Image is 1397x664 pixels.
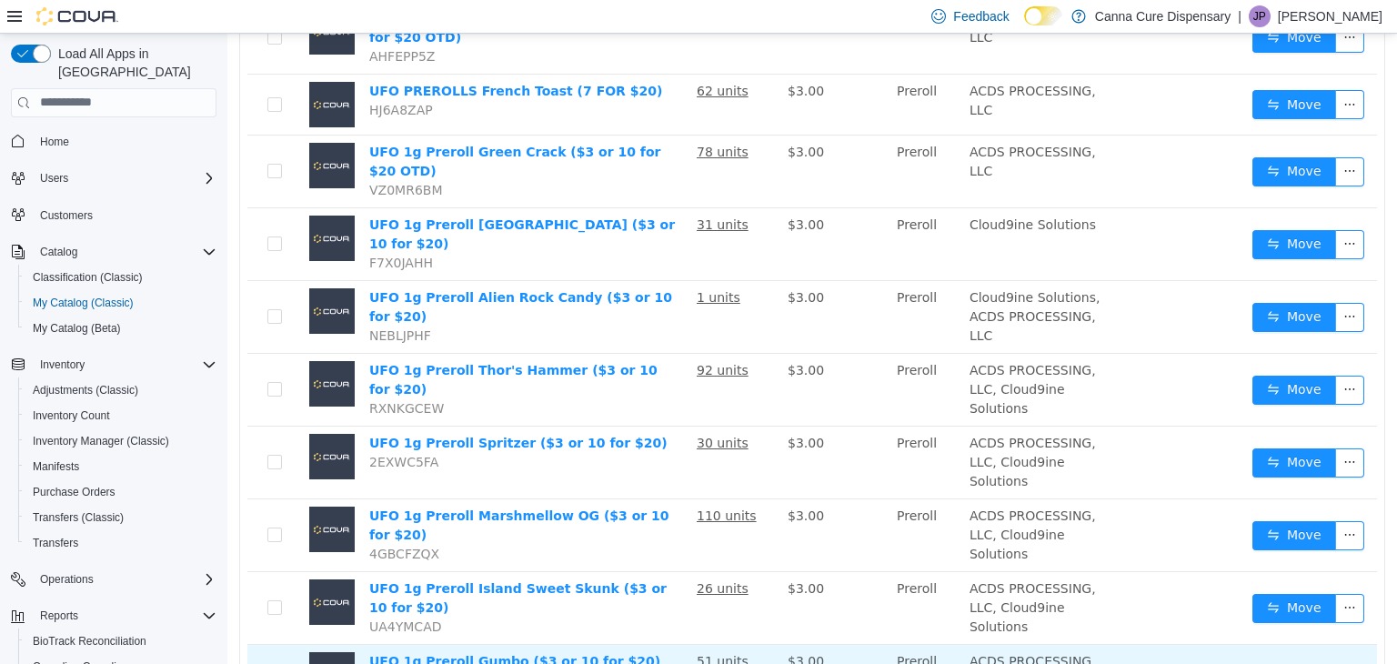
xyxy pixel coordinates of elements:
[33,459,79,474] span: Manifests
[142,513,212,528] span: 4GBCFZQX
[33,605,216,627] span: Reports
[18,428,224,454] button: Inventory Manager (Classic)
[82,255,127,300] img: UFO 1g Preroll Alien Rock Candy ($3 or 10 for $20) placeholder
[142,475,442,508] a: UFO 1g Preroll Marshmellow OG ($3 or 10 for $20)
[33,241,216,263] span: Catalog
[33,605,85,627] button: Reports
[469,548,521,562] u: 26 units
[1108,488,1137,517] button: icon: ellipsis
[4,352,224,377] button: Inventory
[18,316,224,341] button: My Catalog (Beta)
[142,367,216,382] span: RXNKGCEW
[25,456,216,478] span: Manifests
[40,171,68,186] span: Users
[469,329,521,344] u: 92 units
[1108,269,1137,298] button: icon: ellipsis
[1025,269,1109,298] button: icon: swapMove
[1108,124,1137,153] button: icon: ellipsis
[25,267,150,288] a: Classification (Classic)
[469,111,521,126] u: 78 units
[33,205,100,226] a: Customers
[82,327,127,373] img: UFO 1g Preroll Thor's Hammer ($3 or 10 for $20) placeholder
[4,603,224,629] button: Reports
[742,111,869,145] span: ACDS PROCESSING, LLC
[51,45,216,81] span: Load All Apps in [GEOGRAPHIC_DATA]
[33,167,216,189] span: Users
[40,572,94,587] span: Operations
[82,48,127,94] img: UFO PREROLLS French Toast (7 FOR $20) placeholder
[142,184,447,217] a: UFO 1g Preroll [GEOGRAPHIC_DATA] ($3 or 10 for $20)
[18,629,224,654] button: BioTrack Reconciliation
[18,265,224,290] button: Classification (Classic)
[33,241,85,263] button: Catalog
[33,434,169,448] span: Inventory Manager (Classic)
[1108,342,1137,371] button: icon: ellipsis
[18,377,224,403] button: Adjustments (Classic)
[25,456,86,478] a: Manifests
[142,149,215,164] span: VZ0MR6BM
[18,454,224,479] button: Manifests
[40,357,85,372] span: Inventory
[469,475,529,489] u: 110 units
[560,257,597,271] span: $3.00
[18,403,224,428] button: Inventory Count
[33,568,216,590] span: Operations
[1024,6,1062,25] input: Dark Mode
[40,245,77,259] span: Catalog
[33,167,75,189] button: Users
[1238,5,1241,27] p: |
[560,620,597,635] span: $3.00
[1025,415,1109,444] button: icon: swapMove
[33,568,101,590] button: Operations
[1095,5,1231,27] p: Canna Cure Dispensary
[4,567,224,592] button: Operations
[560,329,597,344] span: $3.00
[40,135,69,149] span: Home
[33,296,134,310] span: My Catalog (Classic)
[469,620,521,635] u: 51 units
[40,609,78,623] span: Reports
[742,548,869,600] span: ACDS PROCESSING, LLC, Cloud9ine Solutions
[560,50,597,65] span: $3.00
[142,69,206,84] span: HJ6A8ZAP
[82,400,127,446] img: UFO 1g Preroll Spritzer ($3 or 10 for $20) placeholder
[18,505,224,530] button: Transfers (Classic)
[742,475,869,528] span: ACDS PROCESSING, LLC, Cloud9ine Solutions
[18,290,224,316] button: My Catalog (Classic)
[142,620,433,635] a: UFO 1g Preroll Gumbo ($3 or 10 for $20)
[33,321,121,336] span: My Catalog (Beta)
[4,128,224,155] button: Home
[18,530,224,556] button: Transfers
[142,15,207,30] span: AHFEPP5Z
[25,317,216,339] span: My Catalog (Beta)
[1108,56,1137,86] button: icon: ellipsis
[1025,124,1109,153] button: icon: swapMove
[142,402,440,417] a: UFO 1g Preroll Spritzer ($3 or 10 for $20)
[1108,415,1137,444] button: icon: ellipsis
[25,481,216,503] span: Purchase Orders
[469,184,521,198] u: 31 units
[25,630,216,652] span: BioTrack Reconciliation
[18,479,224,505] button: Purchase Orders
[82,546,127,591] img: UFO 1g Preroll Island Sweet Skunk ($3 or 10 for $20) placeholder
[1025,196,1109,226] button: icon: swapMove
[142,222,206,236] span: F7X0JAHH
[25,507,216,528] span: Transfers (Classic)
[662,102,735,175] td: Preroll
[4,166,224,191] button: Users
[25,430,176,452] a: Inventory Manager (Classic)
[142,586,215,600] span: UA4YMCAD
[82,109,127,155] img: UFO 1g Preroll Green Crack ($3 or 10 for $20 OTD) placeholder
[142,111,433,145] a: UFO 1g Preroll Green Crack ($3 or 10 for $20 OTD)
[82,473,127,518] img: UFO 1g Preroll Marshmellow OG ($3 or 10 for $20) placeholder
[25,292,216,314] span: My Catalog (Classic)
[469,257,513,271] u: 1 units
[33,354,216,376] span: Inventory
[33,270,143,285] span: Classification (Classic)
[25,379,146,401] a: Adjustments (Classic)
[1024,25,1025,26] span: Dark Mode
[33,130,216,153] span: Home
[742,329,869,382] span: ACDS PROCESSING, LLC, Cloud9ine Solutions
[33,634,146,649] span: BioTrack Reconciliation
[742,257,873,309] span: Cloud9ine Solutions, ACDS PROCESSING, LLC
